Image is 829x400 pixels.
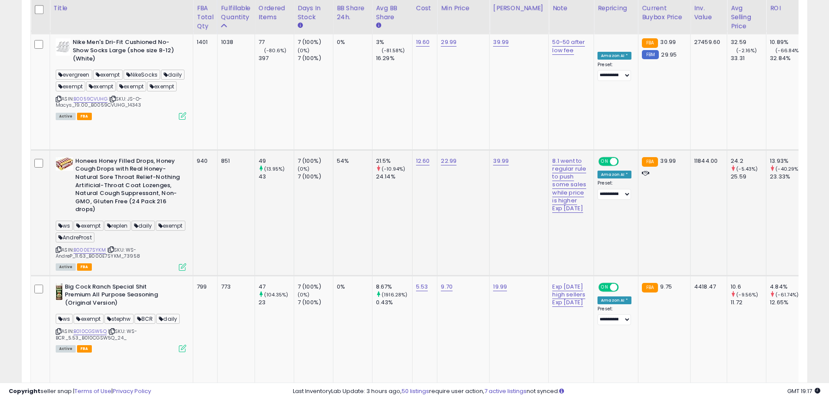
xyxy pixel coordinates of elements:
div: 49 [258,157,294,165]
div: 1038 [221,38,248,46]
div: 24.2 [731,157,766,165]
div: 799 [197,283,211,291]
div: 43 [258,173,294,181]
small: (1916.28%) [382,291,408,298]
span: FBA [77,113,92,120]
span: All listings currently available for purchase on Amazon [56,113,76,120]
small: (104.35%) [264,291,288,298]
small: FBA [642,38,658,48]
small: FBM [642,50,659,59]
div: 773 [221,283,248,291]
a: 12.60 [416,157,430,165]
div: Preset: [597,62,631,81]
div: ASIN: [56,38,186,119]
div: 13.93% [770,157,805,165]
div: 0% [337,283,366,291]
span: NikeSocks [124,70,161,80]
span: replen [104,221,131,231]
div: 851 [221,157,248,165]
b: Nike Men's Dri-Fit Cushioned No-Show Socks Large (shoe size 8-12) (White) [73,38,178,65]
small: FBA [642,283,658,292]
a: 9.70 [441,282,453,291]
div: 940 [197,157,211,165]
span: evergreen [56,70,92,80]
span: ON [599,283,610,291]
span: FBA [77,345,92,353]
b: Honees Honey Filled Drops, Honey Cough Drops with Real Honey-Natural Sore Throat Relief-Nothing A... [75,157,181,216]
a: Terms of Use [74,387,111,395]
div: 77 [258,38,294,46]
div: Inv. value [694,3,723,22]
a: 5.53 [416,282,428,291]
div: 7 (100%) [298,54,333,62]
small: (-66.84%) [775,47,801,54]
div: 3% [376,38,412,46]
div: 4418.47 [694,283,720,291]
a: Exp [DATE] high sellers Exp [DATE] [552,282,585,307]
div: Amazon AI * [597,296,631,304]
small: Avg BB Share. [376,22,381,30]
span: daily [161,70,185,80]
span: daily [131,221,155,231]
small: (-81.58%) [382,47,405,54]
span: exempt [93,70,123,80]
div: 23.33% [770,173,805,181]
div: 7 (100%) [298,299,333,306]
div: 23 [258,299,294,306]
span: exempt [156,221,185,231]
div: Days In Stock [298,3,329,22]
span: ws [56,221,73,231]
div: FBA Total Qty [197,3,214,31]
img: 41rgUQOtFzL._SL40_.jpg [56,283,63,300]
span: ws [56,314,73,324]
div: Fulfillable Quantity [221,3,251,22]
span: ON [599,158,610,165]
span: exempt [117,81,146,91]
div: Ordered Items [258,3,290,22]
a: B010CGSW5Q [74,328,107,335]
span: BCR [134,314,156,324]
div: Avg Selling Price [731,3,762,31]
span: FBA [77,263,92,271]
div: Avg BB Share [376,3,409,22]
small: (-80.6%) [264,47,286,54]
div: [PERSON_NAME] [493,3,545,13]
div: 54% [337,157,366,165]
span: exempt [147,81,177,91]
div: 7 (100%) [298,38,333,46]
a: 8.1 went to regular rule to push some sales while price is higher Exp [DATE] [552,157,586,213]
div: Note [552,3,590,13]
div: 10.89% [770,38,805,46]
span: stephw [104,314,134,324]
span: exempt [56,81,85,91]
div: 1401 [197,38,211,46]
div: ROI [770,3,802,13]
div: 12.65% [770,299,805,306]
div: 7 (100%) [298,173,333,181]
div: BB Share 24h. [337,3,369,22]
a: 22.99 [441,157,456,165]
div: 8.67% [376,283,412,291]
span: OFF [618,158,631,165]
span: exempt [86,81,116,91]
small: (-40.29%) [775,165,800,172]
a: 19.99 [493,282,507,291]
div: 11844.00 [694,157,720,165]
a: B0059CVUHG [74,95,107,103]
a: B000E7SYKM [74,246,106,254]
div: 24.14% [376,173,412,181]
div: 4.84% [770,283,805,291]
span: OFF [618,283,631,291]
div: Title [54,3,189,13]
div: Cost [416,3,434,13]
span: 29.95 [661,50,677,59]
small: (13.95%) [264,165,285,172]
span: 9.75 [660,282,672,291]
small: (-61.74%) [775,291,799,298]
div: 27459.60 [694,38,720,46]
div: 11.72 [731,299,766,306]
div: Last InventoryLab Update: 3 hours ago, require user action, not synced. [293,387,820,396]
small: (-2.16%) [736,47,757,54]
div: 7 (100%) [298,157,333,165]
img: 51JwoeldG-L._SL40_.jpg [56,157,73,171]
